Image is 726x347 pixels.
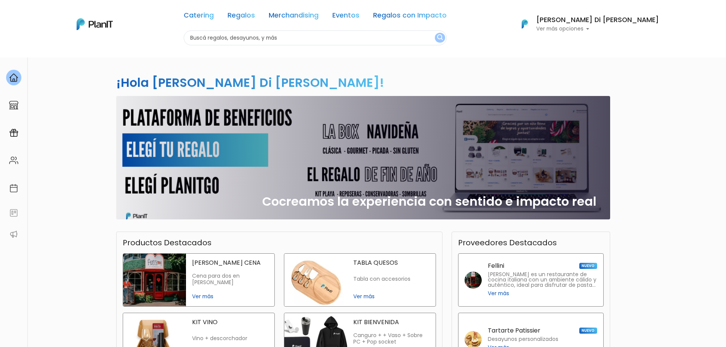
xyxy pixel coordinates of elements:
p: Canguro + + Vaso + Sobre PC + Pop socket [353,332,430,345]
img: home-e721727adea9d79c4d83392d1f703f7f8bce08238fde08b1acbfd93340b81755.svg [9,73,18,82]
p: Cena para dos en [PERSON_NAME] [192,273,268,286]
img: fellini cena [123,254,186,306]
a: Catering [184,12,214,21]
a: Regalos [228,12,255,21]
span: NUEVO [579,328,597,334]
h2: Cocreamos la experiencia con sentido e impacto real [262,194,596,209]
h3: Proveedores Destacados [458,238,557,247]
p: KIT VINO [192,319,268,325]
input: Buscá regalos, desayunos, y más [184,30,447,45]
img: tabla quesos [284,254,347,306]
img: PlanIt Logo [77,18,113,30]
p: [PERSON_NAME] CENA [192,260,268,266]
img: feedback-78b5a0c8f98aac82b08bfc38622c3050aee476f2c9584af64705fc4e61158814.svg [9,208,18,217]
button: PlanIt Logo [PERSON_NAME] Di [PERSON_NAME] Ver más opciones [512,14,659,34]
h3: Productos Destacados [123,238,212,247]
span: Ver más [353,293,430,301]
span: Ver más [192,293,268,301]
img: partners-52edf745621dab592f3b2c58e3bca9d71375a7ef29c3b500c9f145b62cc070d4.svg [9,230,18,239]
span: NUEVO [579,263,597,269]
img: PlanIt Logo [516,16,533,32]
img: campaigns-02234683943229c281be62815700db0a1741e53638e28bf9629b52c665b00959.svg [9,128,18,138]
p: Fellini [488,263,504,269]
img: search_button-432b6d5273f82d61273b3651a40e1bd1b912527efae98b1b7a1b2c0702e16a8d.svg [437,34,443,42]
p: Vino + descorchador [192,335,268,342]
a: Fellini NUEVO [PERSON_NAME] es un restaurante de cocina italiana con un ambiente cálido y auténti... [458,253,604,307]
h2: ¡Hola [PERSON_NAME] Di [PERSON_NAME]! [116,74,384,91]
a: Merchandising [269,12,319,21]
a: Regalos con Impacto [373,12,447,21]
img: marketplace-4ceaa7011d94191e9ded77b95e3339b90024bf715f7c57f8cf31f2d8c509eaba.svg [9,101,18,110]
p: Tabla con accesorios [353,276,430,282]
img: calendar-87d922413cdce8b2cf7b7f5f62616a5cf9e4887200fb71536465627b3292af00.svg [9,184,18,193]
p: Desayunos personalizados [488,337,558,342]
a: tabla quesos TABLA QUESOS Tabla con accesorios Ver más [284,253,436,307]
h6: [PERSON_NAME] Di [PERSON_NAME] [536,17,659,24]
a: Eventos [332,12,359,21]
img: people-662611757002400ad9ed0e3c099ab2801c6687ba6c219adb57efc949bc21e19d.svg [9,156,18,165]
p: [PERSON_NAME] es un restaurante de cocina italiana con un ambiente cálido y auténtico, ideal para... [488,272,597,288]
p: Tartarte Patissier [488,328,540,334]
a: fellini cena [PERSON_NAME] CENA Cena para dos en [PERSON_NAME] Ver más [123,253,275,307]
span: Ver más [488,289,509,297]
p: TABLA QUESOS [353,260,430,266]
p: KIT BIENVENIDA [353,319,430,325]
img: fellini [465,272,482,289]
p: Ver más opciones [536,26,659,32]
